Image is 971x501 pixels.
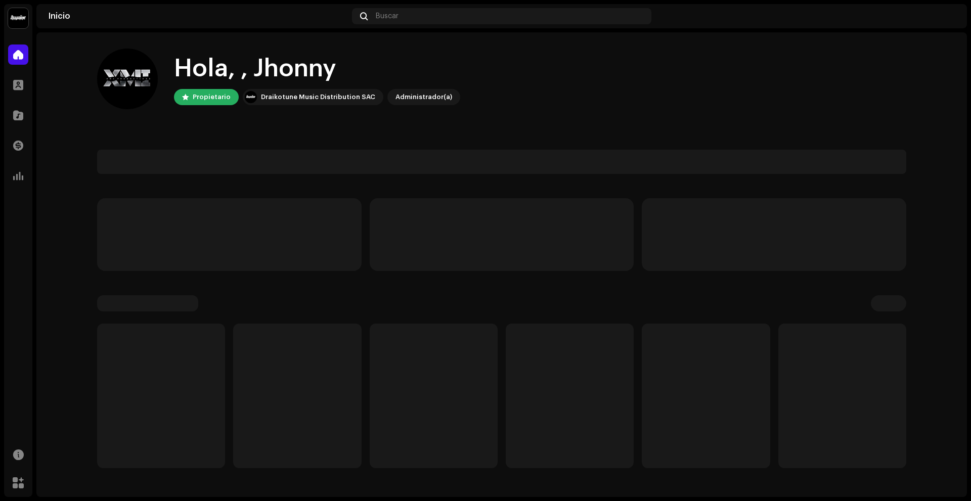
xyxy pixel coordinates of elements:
[193,91,231,103] div: Propietario
[8,8,28,28] img: 10370c6a-d0e2-4592-b8a2-38f444b0ca44
[376,12,399,20] span: Buscar
[174,53,460,85] div: Hola, , Jhonny
[261,91,375,103] div: Draikotune Music Distribution SAC
[939,8,955,24] img: 1db84ccb-9bf9-4989-b084-76f78488e5bc
[97,49,158,109] img: 1db84ccb-9bf9-4989-b084-76f78488e5bc
[395,91,452,103] div: Administrador(a)
[245,91,257,103] img: 10370c6a-d0e2-4592-b8a2-38f444b0ca44
[49,12,348,20] div: Inicio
